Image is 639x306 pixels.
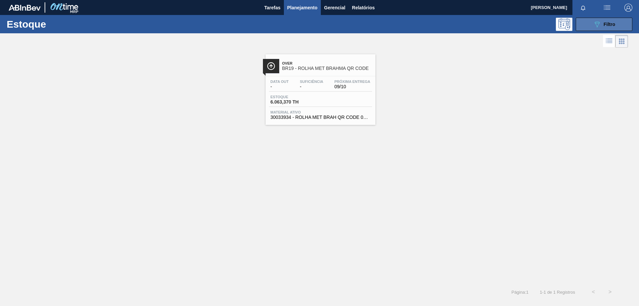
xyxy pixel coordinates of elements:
span: 09/10 [334,84,370,89]
button: < [585,284,602,300]
span: Planejamento [287,4,318,12]
span: Data out [271,80,289,84]
span: - [300,84,323,89]
span: - [271,84,289,89]
span: BR19 - ROLHA MET BRAHMA QR CODE [282,66,372,71]
span: Suficiência [300,80,323,84]
span: Tarefas [264,4,281,12]
div: Visão em Cards [615,35,628,48]
img: Ícone [267,62,275,70]
img: userActions [603,4,611,12]
div: Visão em Lista [603,35,615,48]
h1: Estoque [7,20,106,28]
span: Material ativo [271,110,370,114]
span: 1 - 1 de 1 Registros [538,290,575,295]
span: Gerencial [324,4,345,12]
img: TNhmsLtSVTkK8tSr43FrP2fwEKptu5GPRR3wAAAABJRU5ErkJggg== [9,5,41,11]
button: Notificações [572,3,594,12]
button: > [602,284,618,300]
span: Filtro [604,22,615,27]
span: Over [282,61,372,65]
span: 30033934 - ROLHA MET BRAH QR CODE 021CX105 [271,115,370,120]
a: ÍconeOverBR19 - ROLHA MET BRAHMA QR CODEData out-Suficiência-Próxima Entrega09/10Estoque6.063,370... [261,49,379,125]
span: Estoque [271,95,317,99]
button: Filtro [576,18,632,31]
span: Relatórios [352,4,375,12]
span: 6.063,370 TH [271,100,317,105]
span: Próxima Entrega [334,80,370,84]
div: Pogramando: nenhum usuário selecionado [556,18,572,31]
img: Logout [624,4,632,12]
span: Página : 1 [512,290,529,295]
